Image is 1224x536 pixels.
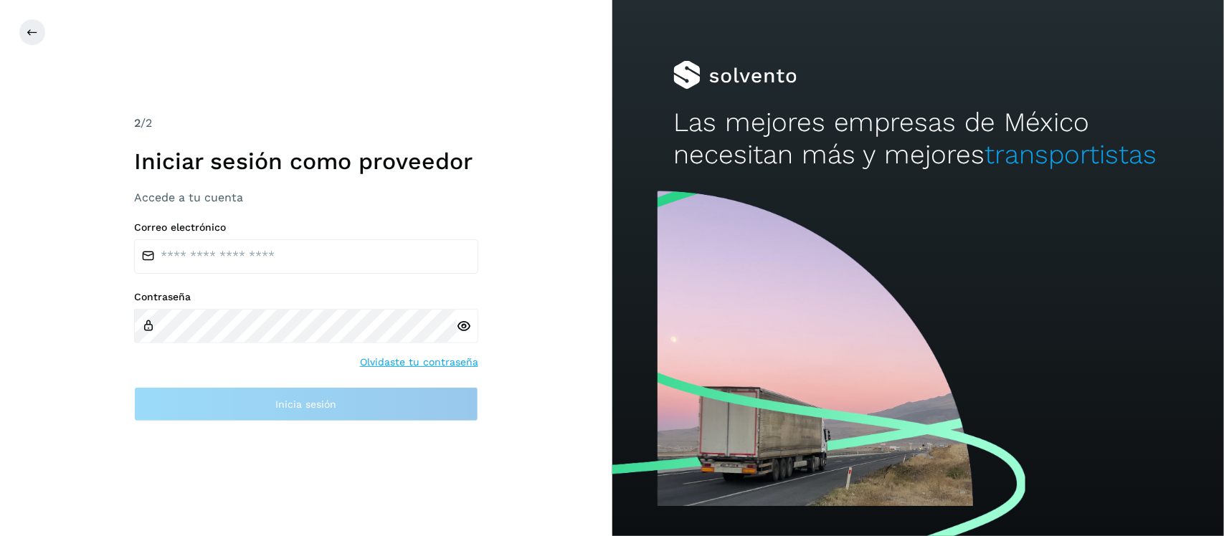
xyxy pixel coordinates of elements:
[134,116,141,130] span: 2
[673,107,1163,171] h2: Las mejores empresas de México necesitan más y mejores
[985,139,1157,170] span: transportistas
[275,399,336,409] span: Inicia sesión
[134,387,478,421] button: Inicia sesión
[134,148,478,175] h1: Iniciar sesión como proveedor
[134,191,478,204] h3: Accede a tu cuenta
[134,221,478,234] label: Correo electrónico
[134,291,478,303] label: Contraseña
[360,355,478,370] a: Olvidaste tu contraseña
[134,115,478,132] div: /2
